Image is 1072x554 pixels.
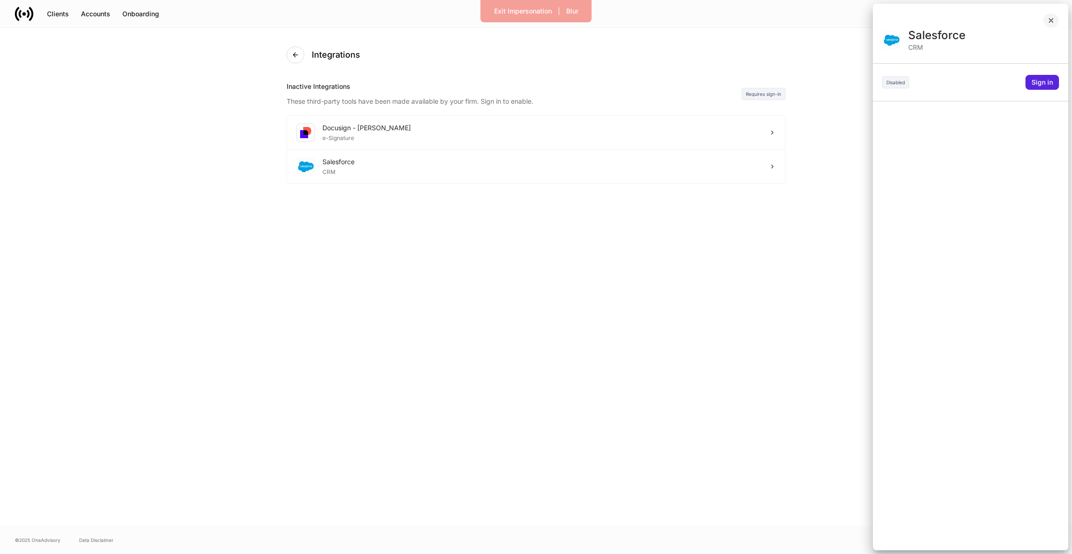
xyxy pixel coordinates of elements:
div: Exit Impersonation [494,8,552,14]
div: Sign in [1032,79,1053,86]
div: Blur [566,8,578,14]
div: Salesforce [908,28,1059,43]
div: CRM [908,43,1059,52]
div: Disabled [882,76,909,88]
button: Sign in [1025,75,1059,90]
